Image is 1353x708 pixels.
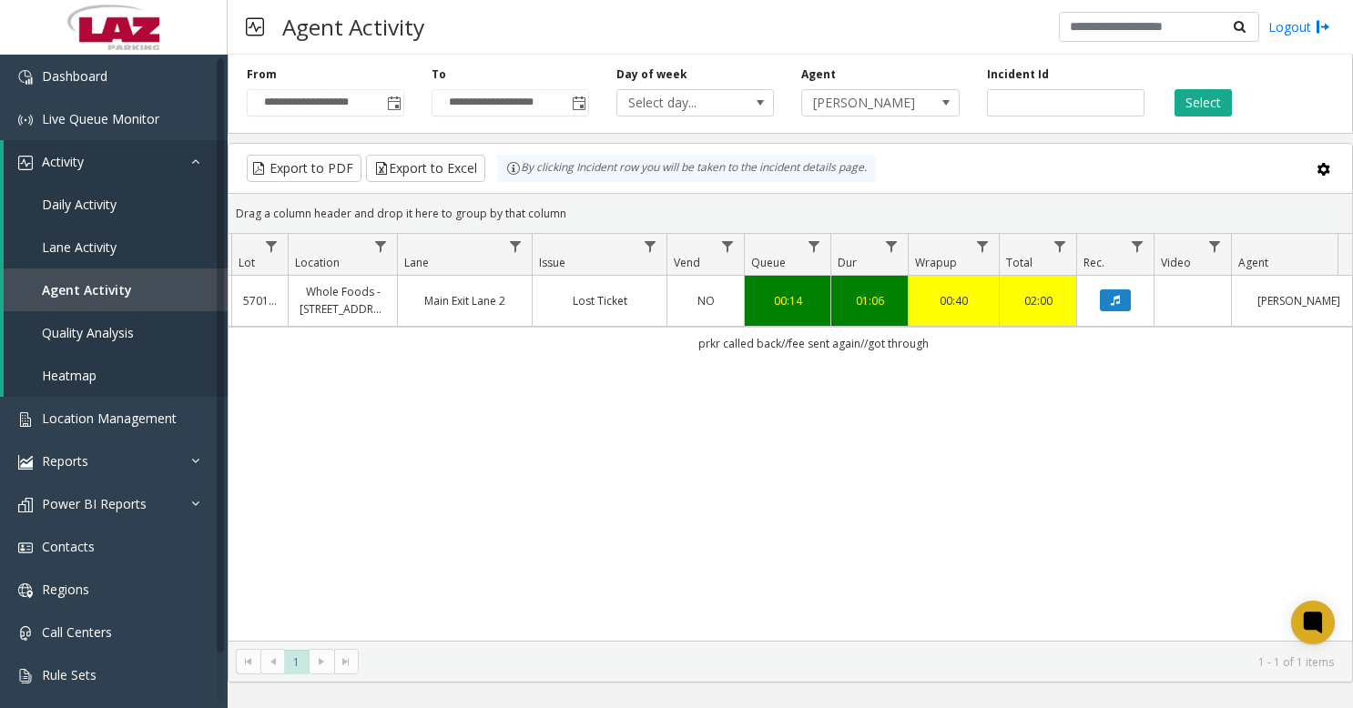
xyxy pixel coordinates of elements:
a: 00:14 [756,292,819,309]
span: Lane Activity [42,238,117,256]
img: 'icon' [18,113,33,127]
span: Call Centers [42,623,112,641]
span: Total [1006,255,1033,270]
span: Reports [42,452,88,470]
img: 'icon' [18,669,33,683]
a: Total Filter Menu [1048,234,1073,258]
kendo-pager-info: 1 - 1 of 1 items [370,654,1334,670]
span: Live Queue Monitor [42,110,159,127]
a: Agent Activity [4,268,228,311]
img: 'icon' [18,498,33,512]
img: logout [1316,17,1330,36]
span: Dur [838,255,857,270]
div: Drag a column header and drop it here to group by that column [229,197,1352,229]
span: Video [1161,255,1191,270]
img: 'icon' [18,70,33,85]
span: Agent [1238,255,1268,270]
img: 'icon' [18,156,33,170]
span: Wrapup [915,255,957,270]
span: Page 1 [284,650,309,674]
button: Export to Excel [366,155,485,182]
span: NO [697,293,715,308]
a: Daily Activity [4,183,228,226]
span: Quality Analysis [42,324,134,341]
span: Power BI Reports [42,495,147,512]
span: Select day... [617,90,742,116]
span: Daily Activity [42,196,117,213]
a: 00:40 [920,292,988,309]
span: Agent Activity [42,281,132,298]
span: Queue [751,255,786,270]
img: 'icon' [18,541,33,555]
a: Location Filter Menu [369,234,393,258]
span: [PERSON_NAME] [802,90,927,116]
div: Data table [229,234,1352,641]
a: Issue Filter Menu [638,234,663,258]
a: Queue Filter Menu [802,234,827,258]
a: Rec. Filter Menu [1125,234,1150,258]
button: Export to PDF [247,155,361,182]
img: 'icon' [18,626,33,641]
span: Dashboard [42,67,107,85]
span: Toggle popup [383,90,403,116]
img: infoIcon.svg [506,161,521,176]
a: Lane Filter Menu [504,234,528,258]
a: Logout [1268,17,1330,36]
a: Lane Activity [4,226,228,268]
span: Issue [539,255,565,270]
span: Rule Sets [42,666,97,683]
a: NO [678,292,733,309]
a: Main Exit Lane 2 [409,292,521,309]
a: Heatmap [4,354,228,397]
a: 01:06 [842,292,897,309]
a: Quality Analysis [4,311,228,354]
a: Vend Filter Menu [716,234,740,258]
a: Lot Filter Menu [259,234,284,258]
a: 570146 [243,292,277,309]
label: Agent [801,66,836,83]
img: 'icon' [18,412,33,427]
label: To [432,66,446,83]
div: By clicking Incident row you will be taken to the incident details page. [497,155,876,182]
label: Day of week [616,66,687,83]
a: Whole Foods - [STREET_ADDRESS] [300,283,386,318]
span: Regions [42,581,89,598]
label: Incident Id [987,66,1049,83]
label: From [247,66,277,83]
a: Lost Ticket [544,292,656,309]
a: Video Filter Menu [1203,234,1227,258]
span: Vend [674,255,700,270]
button: Select [1175,89,1232,116]
h3: Agent Activity [273,5,433,49]
a: Activity [4,140,228,183]
span: Toggle popup [568,90,588,116]
span: Rec. [1083,255,1104,270]
span: Location Management [42,410,177,427]
a: 02:00 [1011,292,1065,309]
span: Contacts [42,538,95,555]
span: Activity [42,153,84,170]
span: Lane [404,255,429,270]
img: 'icon' [18,583,33,598]
a: Wrapup Filter Menu [971,234,995,258]
span: Location [295,255,340,270]
span: Heatmap [42,367,97,384]
img: 'icon' [18,455,33,470]
img: pageIcon [246,5,264,49]
a: Dur Filter Menu [880,234,904,258]
span: Lot [239,255,255,270]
